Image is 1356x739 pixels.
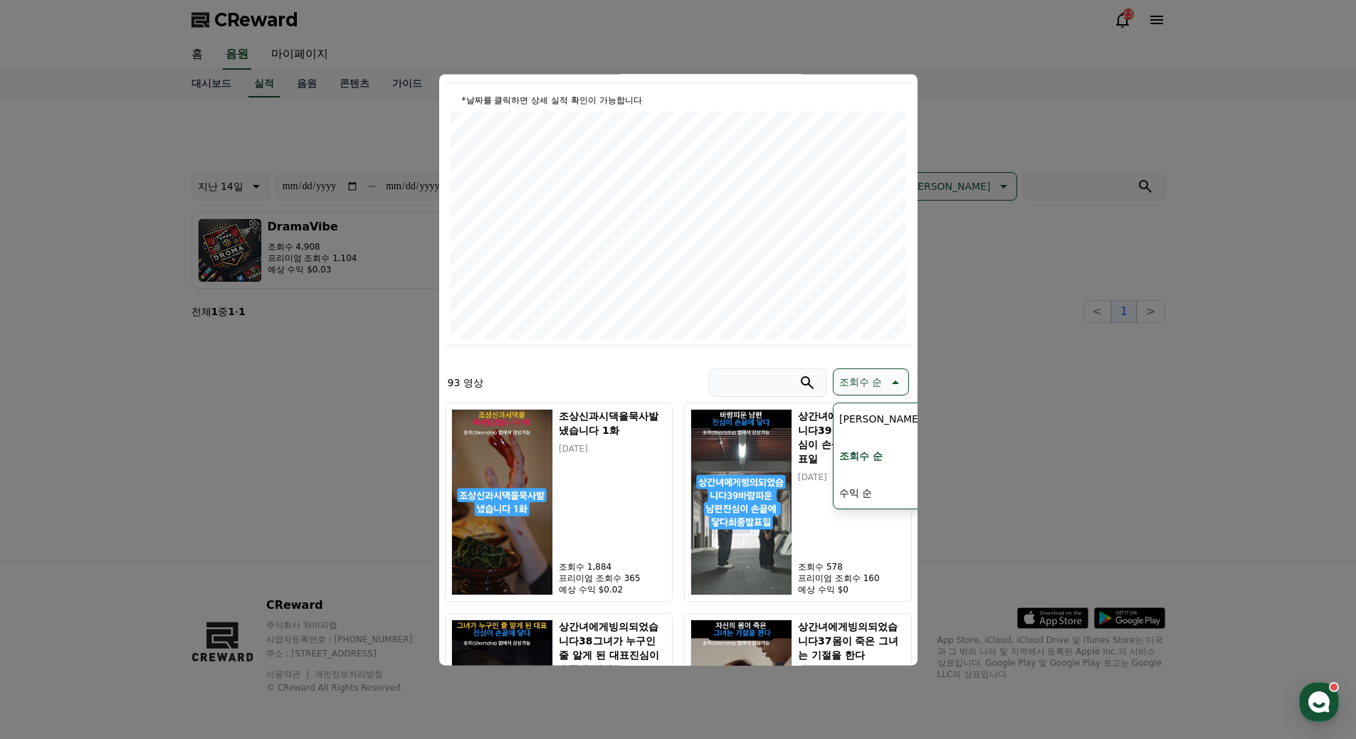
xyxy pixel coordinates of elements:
[833,368,908,395] button: 조회수 순
[559,561,666,573] p: 조회수 1,884
[798,584,905,595] p: 예상 수익 $0
[559,573,666,584] p: 프리미엄 조회수 365
[690,409,793,595] img: 상간녀에게빙의되었습니다39바람피운 남편진심이 손끝에 닿다최종발표일
[798,620,905,662] h5: 상간녀에게빙의되었습니다37몸이 죽은 그녀는 기절을 한다
[798,409,905,466] h5: 상간녀에게빙의되었습니다39바람피운 남편진심이 손끝에 닿다최종발표일
[559,584,666,595] p: 예상 수익 $0.02
[184,451,273,487] a: 설정
[559,620,666,676] h5: 상간녀에게빙의되었습니다38그녀가 누구인 줄 알게 된 대표진심이 손끝에 닿다
[834,403,927,435] button: [PERSON_NAME]
[451,409,554,595] img: 조상신과시댁을묵사발냈습니다 1화
[559,443,666,454] p: [DATE]
[798,573,905,584] p: 프리미엄 조회수 160
[839,372,882,392] p: 조회수 순
[220,472,237,484] span: 설정
[834,477,878,509] button: 수익 순
[445,403,673,602] button: 조상신과시댁을묵사발냈습니다 1화 조상신과시댁을묵사발냈습니다 1화 [DATE] 조회수 1,884 프리미엄 조회수 365 예상 수익 $0.02
[559,409,666,437] h5: 조상신과시댁을묵사발냈습니다 1화
[4,451,94,487] a: 홈
[798,472,905,483] p: [DATE]
[798,561,905,573] p: 조회수 578
[439,74,918,665] div: modal
[834,440,888,472] button: 조회수 순
[684,403,912,602] button: 상간녀에게빙의되었습니다39바람피운 남편진심이 손끝에 닿다최종발표일 상간녀에게빙의되었습니다39바람피운 남편진심이 손끝에 닿다최종발표일 [DATE] 조회수 578 프리미엄 조회수...
[448,376,483,390] p: 93 영상
[45,472,53,484] span: 홈
[94,451,184,487] a: 대화
[451,95,906,106] p: *날짜를 클릭하면 상세 실적 확인이 가능합니다
[130,473,147,484] span: 대화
